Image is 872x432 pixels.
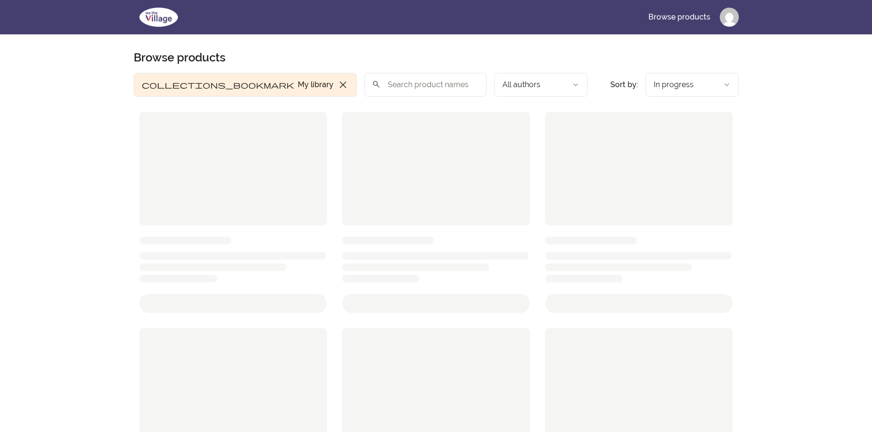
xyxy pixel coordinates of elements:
img: Profile image for Anitha Pratap [720,8,739,27]
span: close [337,79,349,90]
button: Product sort options [646,73,739,97]
button: Filter by My library [134,73,357,97]
span: Sort by: [610,80,638,89]
img: We The Village logo [134,6,184,29]
input: Search product names [364,73,487,97]
span: search [372,78,381,91]
span: collections_bookmark [142,79,294,90]
a: Browse products [641,6,718,29]
nav: Main [641,6,739,29]
h1: Browse products [134,50,225,65]
button: Filter by author [494,73,588,97]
